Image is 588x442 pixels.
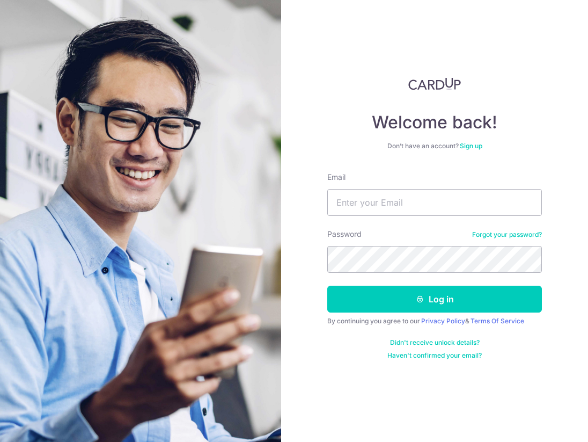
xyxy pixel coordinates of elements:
a: Didn't receive unlock details? [390,338,480,347]
label: Password [327,229,362,240]
label: Email [327,172,346,183]
a: Sign up [460,142,482,150]
input: Enter your Email [327,189,542,216]
div: Don’t have an account? [327,142,542,150]
a: Privacy Policy [421,317,465,325]
h4: Welcome back! [327,112,542,133]
a: Forgot your password? [472,230,542,239]
img: CardUp Logo [408,77,461,90]
button: Log in [327,286,542,313]
div: By continuing you agree to our & [327,317,542,325]
a: Terms Of Service [471,317,524,325]
a: Haven't confirmed your email? [387,351,482,360]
